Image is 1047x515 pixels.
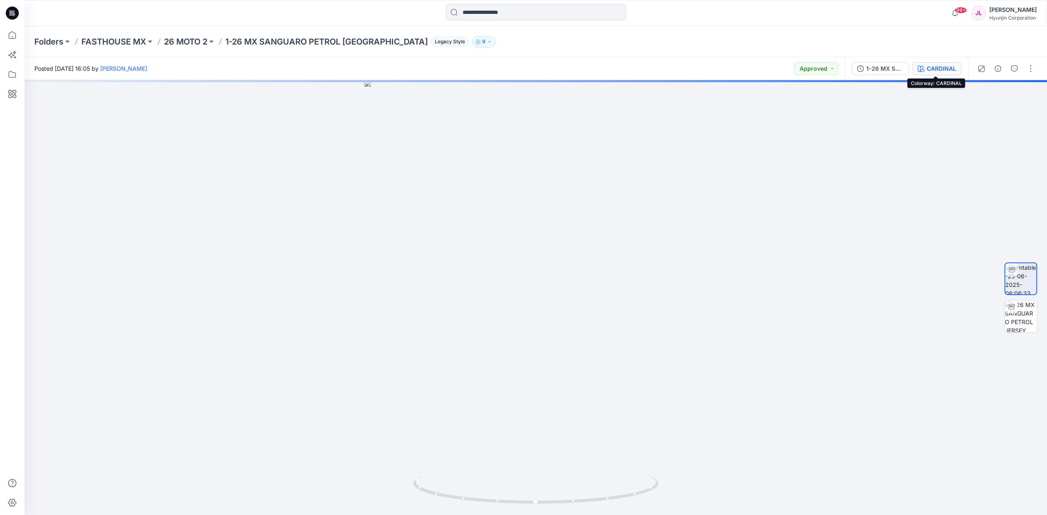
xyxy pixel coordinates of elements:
button: Details [991,62,1004,75]
a: 26 MOTO 2 [164,36,207,47]
img: turntable-25-06-2025-06:06:33 [1005,263,1036,294]
div: CARDINAL [927,64,956,73]
p: 1-26 MX SANGUARO PETROL [GEOGRAPHIC_DATA] [225,36,428,47]
div: JL [971,6,986,20]
img: 1-26 MX SANGUARO PETROL JERSEY [1005,300,1037,332]
span: Legacy Style [431,37,469,47]
a: [PERSON_NAME] [100,65,147,72]
button: 1-26 MX SANGUARO PETROL [GEOGRAPHIC_DATA] [852,62,909,75]
a: FASTHOUSE MX [81,36,146,47]
button: CARDINAL [912,62,962,75]
button: 9 [472,36,496,47]
p: 9 [482,37,485,46]
div: Hyunjin Corporation [989,15,1037,21]
div: 1-26 MX SANGUARO PETROL [GEOGRAPHIC_DATA] [866,64,904,73]
span: 99+ [955,7,967,13]
span: Posted [DATE] 16:05 by [34,64,147,73]
a: Folders [34,36,63,47]
button: Legacy Style [428,36,469,47]
div: [PERSON_NAME] [989,5,1037,15]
